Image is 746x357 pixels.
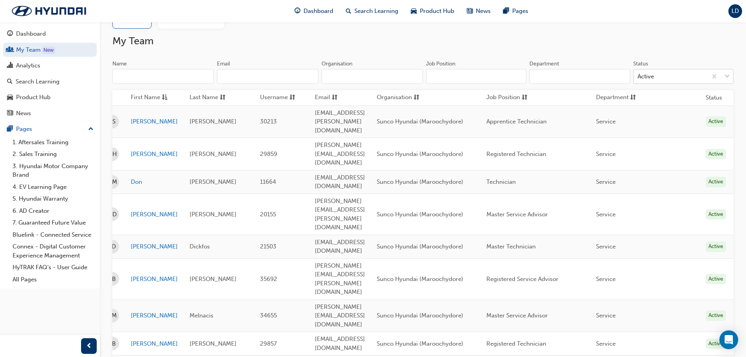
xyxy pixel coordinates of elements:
button: DashboardMy TeamAnalyticsSearch LearningProduct HubNews [3,25,97,122]
th: Status [706,93,722,102]
a: Bluelink - Connected Service [9,229,97,241]
span: car-icon [7,94,13,101]
span: HD [108,210,117,219]
span: guage-icon [294,6,300,16]
span: news-icon [467,6,473,16]
button: Usernamesorting-icon [260,93,303,103]
span: sorting-icon [289,93,295,103]
span: Master Service Advisor [486,312,548,319]
div: Active [706,339,726,349]
div: Search Learning [16,77,60,86]
span: LD [732,7,739,16]
span: Master Service Advisor [486,211,548,218]
span: Sunco Hyundai (Maroochydore) [377,312,463,319]
a: guage-iconDashboard [288,3,340,19]
span: Registered Technician [486,150,546,158]
span: 29857 [260,340,277,347]
span: [EMAIL_ADDRESS][PERSON_NAME][DOMAIN_NAME] [315,109,365,134]
input: Job Position [426,69,526,84]
span: Service [596,312,616,319]
a: Don [131,178,178,187]
a: [PERSON_NAME] [131,275,178,284]
a: 2. Sales Training [9,148,97,160]
a: 1. Aftersales Training [9,136,97,149]
span: sorting-icon [332,93,338,103]
div: Product Hub [16,93,51,102]
div: Active [706,274,726,285]
div: Active [706,116,726,127]
a: All Pages [9,274,97,286]
input: Organisation [322,69,423,84]
div: Active [706,310,726,321]
a: [PERSON_NAME] [131,150,178,159]
span: JD [108,242,116,251]
span: News [476,7,491,16]
span: [PERSON_NAME] [190,150,237,158]
div: Active [706,149,726,159]
span: Dashboard [303,7,333,16]
button: Pages [3,122,97,136]
span: search-icon [7,78,13,85]
span: [EMAIL_ADDRESS][DOMAIN_NAME] [315,174,365,190]
span: Melnacis [190,312,213,319]
button: First Nameasc-icon [131,93,174,103]
div: Email [217,60,230,68]
button: Departmentsorting-icon [596,93,639,103]
h2: My Team [112,35,733,47]
a: News [3,106,97,121]
span: Technician [486,178,516,185]
span: DM [108,178,117,187]
span: Sunco Hyundai (Maroochydore) [377,243,463,250]
span: KM [108,311,117,320]
input: Name [112,69,214,84]
span: up-icon [88,124,94,134]
div: Tooltip anchor [42,46,55,54]
span: guage-icon [7,31,13,38]
img: Trak [4,3,94,19]
span: car-icon [411,6,417,16]
span: [PERSON_NAME] [190,178,237,185]
button: LD [728,4,742,18]
span: 29859 [260,150,277,158]
a: 6. AD Creator [9,205,97,217]
div: Analytics [16,61,40,70]
span: Service [596,211,616,218]
div: Active [638,72,654,81]
button: Emailsorting-icon [315,93,358,103]
span: [PERSON_NAME][EMAIL_ADDRESS][DOMAIN_NAME] [315,141,365,166]
span: Dickfos [190,243,210,250]
a: pages-iconPages [497,3,535,19]
span: Service [596,178,616,185]
div: Open Intercom Messenger [719,330,738,349]
a: search-iconSearch Learning [340,3,405,19]
span: Pages [512,7,528,16]
div: Name [112,60,127,68]
span: Username [260,93,288,103]
a: 3. Hyundai Motor Company Brand [9,160,97,181]
div: Active [706,241,726,252]
span: Sunco Hyundai (Maroochydore) [377,178,463,185]
span: sorting-icon [220,93,226,103]
div: Pages [16,125,32,134]
span: Service [596,340,616,347]
div: Active [706,209,726,220]
span: pages-icon [7,126,13,133]
span: Registered Service Advisor [486,275,558,283]
div: Job Position [426,60,455,68]
span: down-icon [724,72,730,82]
span: asc-icon [162,93,168,103]
span: Apprentice Technician [486,118,547,125]
span: Service [596,118,616,125]
span: [PERSON_NAME][EMAIL_ADDRESS][PERSON_NAME][DOMAIN_NAME] [315,198,365,231]
div: Department [529,60,559,68]
span: sorting-icon [522,93,527,103]
span: Email [315,93,330,103]
span: 11664 [260,178,276,185]
span: people-icon [7,47,13,54]
span: JB [109,275,116,284]
a: HyTRAK FAQ's - User Guide [9,261,97,274]
a: 7. Guaranteed Future Value [9,217,97,229]
span: 34655 [260,312,277,319]
span: [PERSON_NAME] [190,340,237,347]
